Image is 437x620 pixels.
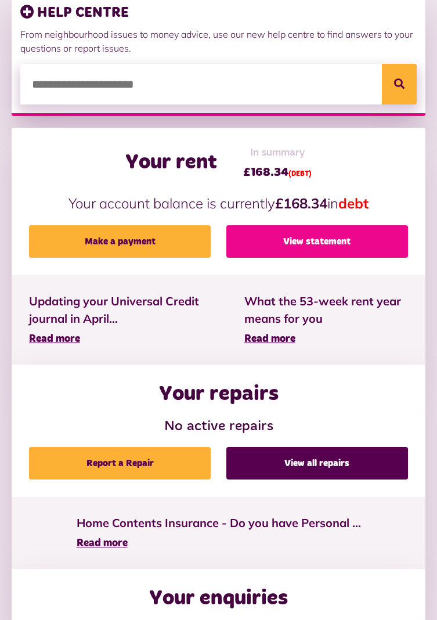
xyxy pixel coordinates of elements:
[29,334,80,344] span: Read more
[243,164,312,181] span: £168.34
[243,145,312,161] span: In summary
[29,293,210,327] span: Updating your Universal Credit journal in April...
[244,293,408,327] span: What the 53-week rent year means for you
[29,419,408,435] h3: No active repairs
[77,514,361,551] a: Home Contents Insurance - Do you have Personal ... Read more
[29,447,211,480] a: Report a Repair
[159,382,279,407] h2: Your repairs
[275,194,327,212] strong: £168.34
[20,27,417,55] p: From neighbourhood issues to money advice, use our new help centre to find answers to your questi...
[288,171,312,178] span: (DEBT)
[338,194,369,212] span: debt
[244,293,408,347] a: What the 53-week rent year means for you Read more
[29,225,211,258] a: Make a payment
[77,538,128,549] span: Read more
[125,150,217,175] h2: Your rent
[149,586,288,611] h2: Your enquiries
[226,225,408,258] a: View statement
[29,293,210,347] a: Updating your Universal Credit journal in April... Read more
[226,447,408,480] a: View all repairs
[29,193,408,214] p: Your account balance is currently in
[244,334,295,344] span: Read more
[77,514,361,532] span: Home Contents Insurance - Do you have Personal ...
[20,5,417,21] h3: HELP CENTRE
